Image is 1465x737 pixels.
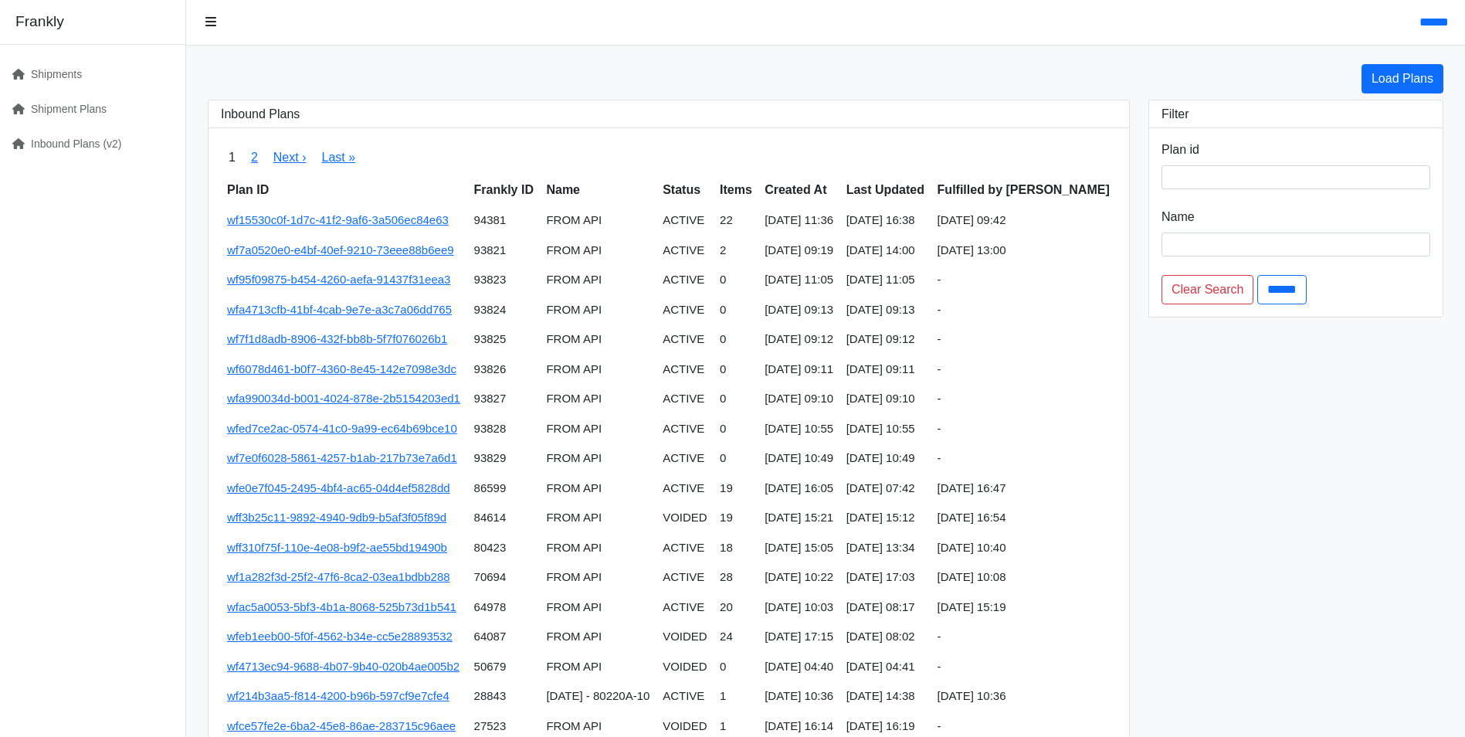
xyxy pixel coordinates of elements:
td: - [931,324,1117,355]
a: wff3b25c11-9892-4940-9db9-b5af3f05f89d [227,511,446,524]
td: 86599 [468,474,541,504]
td: [DATE] 08:02 [840,622,931,652]
a: wfa4713cfb-41bf-4cab-9e7e-a3c7a06dd765 [227,303,452,316]
a: wf7a0520e0-e4bf-40ef-9210-73eee88b6ee9 [227,243,454,256]
td: [DATE] 11:05 [840,265,931,295]
td: FROM API [540,414,656,444]
td: [DATE] 16:54 [931,503,1117,533]
th: Plan ID [221,175,468,205]
td: ACTIVE [656,384,714,414]
th: Last Updated [840,175,931,205]
td: 93823 [468,265,541,295]
td: 93827 [468,384,541,414]
td: [DATE] 16:38 [840,205,931,236]
td: [DATE] 10:49 [758,443,839,474]
td: [DATE] 16:05 [758,474,839,504]
td: 64978 [468,593,541,623]
nav: pager [221,141,1117,175]
td: [DATE] 08:17 [840,593,931,623]
h3: Filter [1161,107,1430,121]
td: [DATE] 14:00 [840,236,931,266]
td: [DATE] 09:12 [840,324,931,355]
td: ACTIVE [656,324,714,355]
td: FROM API [540,324,656,355]
a: wf214b3aa5-f814-4200-b96b-597cf9e7cfe4 [227,689,449,702]
td: [DATE] 10:36 [758,681,839,712]
td: ACTIVE [656,265,714,295]
td: VOIDED [656,652,714,682]
td: ACTIVE [656,474,714,504]
td: [DATE] 16:47 [931,474,1117,504]
td: 93824 [468,295,541,325]
a: wfce57fe2e-6ba2-45e8-86ae-283715c96aee [227,719,456,732]
td: 84614 [468,503,541,533]
td: FROM API [540,265,656,295]
td: ACTIVE [656,562,714,593]
td: [DATE] 11:36 [758,205,839,236]
a: 2 [251,151,258,164]
a: Load Plans [1362,64,1443,93]
td: [DATE] 15:05 [758,533,839,563]
td: 19 [714,503,758,533]
td: [DATE] 17:03 [840,562,931,593]
td: - [931,652,1117,682]
td: 93828 [468,414,541,444]
td: 93825 [468,324,541,355]
td: [DATE] - 80220A-10 [540,681,656,712]
td: [DATE] 13:34 [840,533,931,563]
td: [DATE] 10:40 [931,533,1117,563]
td: [DATE] 04:40 [758,652,839,682]
td: - [931,265,1117,295]
td: - [931,295,1117,325]
td: - [931,355,1117,385]
td: 28843 [468,681,541,712]
td: ACTIVE [656,414,714,444]
td: [DATE] 11:05 [758,265,839,295]
td: FROM API [540,533,656,563]
td: ACTIVE [656,443,714,474]
td: FROM API [540,652,656,682]
a: Last » [321,151,355,164]
td: [DATE] 09:11 [758,355,839,385]
td: 64087 [468,622,541,652]
td: ACTIVE [656,355,714,385]
td: 93821 [468,236,541,266]
td: VOIDED [656,503,714,533]
td: [DATE] 09:42 [931,205,1117,236]
td: 94381 [468,205,541,236]
td: - [931,414,1117,444]
a: wfed7ce2ac-0574-41c0-9a99-ec64b69bce10 [227,422,457,435]
th: Status [656,175,714,205]
td: 18 [714,533,758,563]
a: wfac5a0053-5bf3-4b1a-8068-525b73d1b541 [227,600,456,613]
td: VOIDED [656,622,714,652]
a: wf7e0f6028-5861-4257-b1ab-217b73e7a6d1 [227,451,457,464]
th: Name [540,175,656,205]
td: [DATE] 17:15 [758,622,839,652]
td: 93826 [468,355,541,385]
td: 93829 [468,443,541,474]
td: FROM API [540,622,656,652]
td: ACTIVE [656,295,714,325]
td: 20 [714,593,758,623]
td: 1 [714,681,758,712]
td: FROM API [540,474,656,504]
a: wfa990034d-b001-4024-878e-2b5154203ed1 [227,392,460,405]
td: 0 [714,443,758,474]
td: FROM API [540,205,656,236]
td: 0 [714,295,758,325]
td: [DATE] 09:10 [840,384,931,414]
td: [DATE] 10:22 [758,562,839,593]
td: [DATE] 14:38 [840,681,931,712]
td: 80423 [468,533,541,563]
td: ACTIVE [656,593,714,623]
th: Frankly ID [468,175,541,205]
a: wf15530c0f-1d7c-41f2-9af6-3a506ec84e63 [227,213,449,226]
td: 0 [714,355,758,385]
td: - [931,622,1117,652]
td: [DATE] 10:08 [931,562,1117,593]
td: 0 [714,265,758,295]
td: [DATE] 15:12 [840,503,931,533]
td: [DATE] 15:19 [931,593,1117,623]
td: [DATE] 04:41 [840,652,931,682]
